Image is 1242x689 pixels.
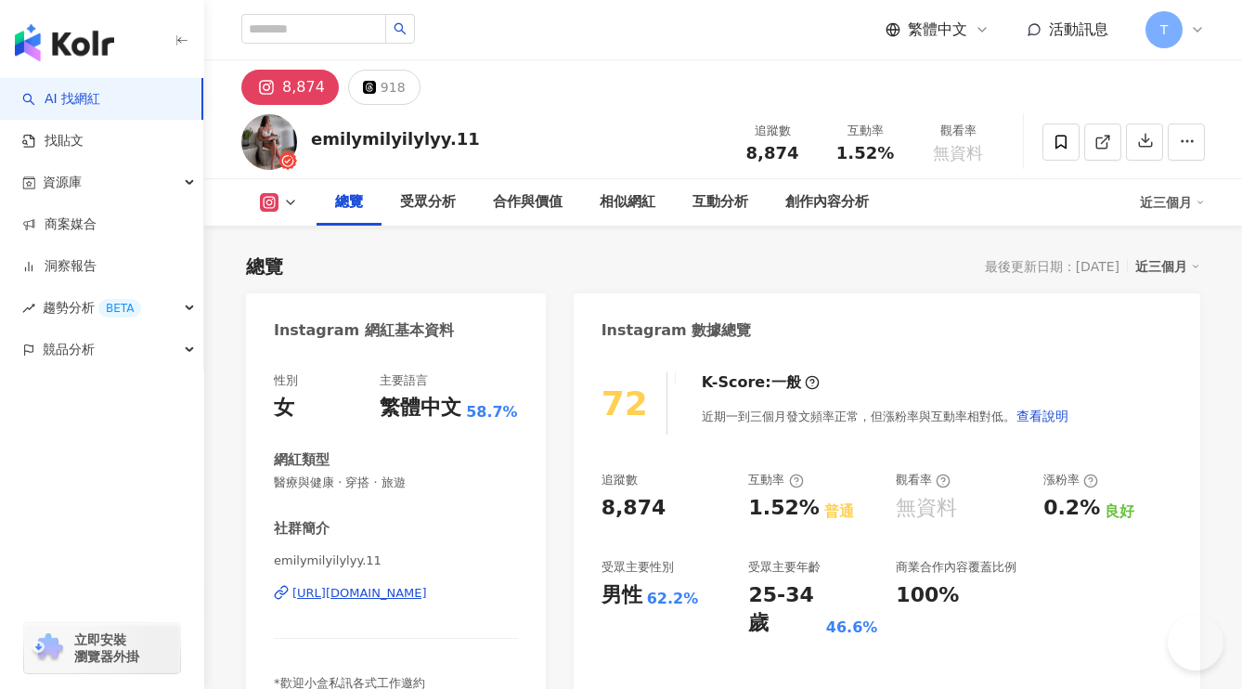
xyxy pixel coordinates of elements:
span: 1.52% [836,144,894,162]
div: 72 [602,384,648,422]
div: 觀看率 [896,472,951,488]
div: 漲粉率 [1043,472,1098,488]
div: Instagram 網紅基本資料 [274,320,454,341]
div: 追蹤數 [602,472,638,488]
span: T [1160,19,1169,40]
button: 918 [348,70,420,105]
div: 62.2% [647,589,699,609]
div: 創作內容分析 [785,191,869,214]
span: 活動訊息 [1049,20,1108,38]
div: 近三個月 [1135,254,1200,279]
div: 918 [381,74,406,100]
div: 受眾分析 [400,191,456,214]
span: emilymilyilylyy.11 [274,552,518,569]
div: 男性 [602,581,642,610]
iframe: Help Scout Beacon - Open [1168,615,1223,670]
span: 醫療與健康 · 穿搭 · 旅遊 [274,474,518,491]
span: 查看說明 [1016,409,1068,423]
a: chrome extension立即安裝 瀏覽器外掛 [24,623,180,673]
img: logo [15,24,114,61]
span: 資源庫 [43,162,82,203]
div: emilymilyilylyy.11 [311,127,480,150]
div: 合作與價值 [493,191,563,214]
div: 總覽 [335,191,363,214]
button: 8,874 [241,70,339,105]
div: 商業合作內容覆蓋比例 [896,559,1016,576]
div: 總覽 [246,253,283,279]
img: KOL Avatar [241,114,297,170]
div: 最後更新日期：[DATE] [985,259,1119,274]
div: 女 [274,394,294,422]
div: 8,874 [282,74,325,100]
div: 追蹤數 [737,122,808,140]
div: 25-34 歲 [748,581,821,639]
div: 主要語言 [380,372,428,389]
span: 立即安裝 瀏覽器外掛 [74,631,139,665]
div: 100% [896,581,959,610]
div: 近三個月 [1140,188,1205,217]
span: 58.7% [466,402,518,422]
a: searchAI 找網紅 [22,90,100,109]
span: 趨勢分析 [43,287,141,329]
div: 良好 [1105,501,1134,522]
img: chrome extension [30,633,66,663]
div: 受眾主要年齡 [748,559,821,576]
div: [URL][DOMAIN_NAME] [292,585,427,602]
div: 無資料 [896,494,957,523]
div: 性別 [274,372,298,389]
div: 8,874 [602,494,666,523]
a: [URL][DOMAIN_NAME] [274,585,518,602]
div: Instagram 數據總覽 [602,320,752,341]
div: 普通 [824,501,854,522]
div: 互動率 [748,472,803,488]
div: 繁體中文 [380,394,461,422]
span: 繁體中文 [908,19,967,40]
div: 近期一到三個月發文頻率正常，但漲粉率與互動率相對低。 [702,397,1069,435]
span: search [394,22,407,35]
span: 競品分析 [43,329,95,370]
div: 互動率 [830,122,900,140]
div: 受眾主要性別 [602,559,674,576]
span: 無資料 [933,144,983,162]
a: 找貼文 [22,132,84,150]
div: 相似網紅 [600,191,655,214]
a: 商案媒合 [22,215,97,234]
a: 洞察報告 [22,257,97,276]
div: 社群簡介 [274,519,330,539]
div: 互動分析 [692,191,748,214]
div: 一般 [771,372,801,393]
div: BETA [98,299,141,318]
span: rise [22,302,35,315]
div: 觀看率 [923,122,993,140]
div: 0.2% [1043,494,1100,523]
div: 46.6% [826,617,878,638]
div: 網紅類型 [274,450,330,470]
div: 1.52% [748,494,819,523]
div: K-Score : [702,372,820,393]
button: 查看說明 [1016,397,1069,435]
span: 8,874 [746,143,799,162]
